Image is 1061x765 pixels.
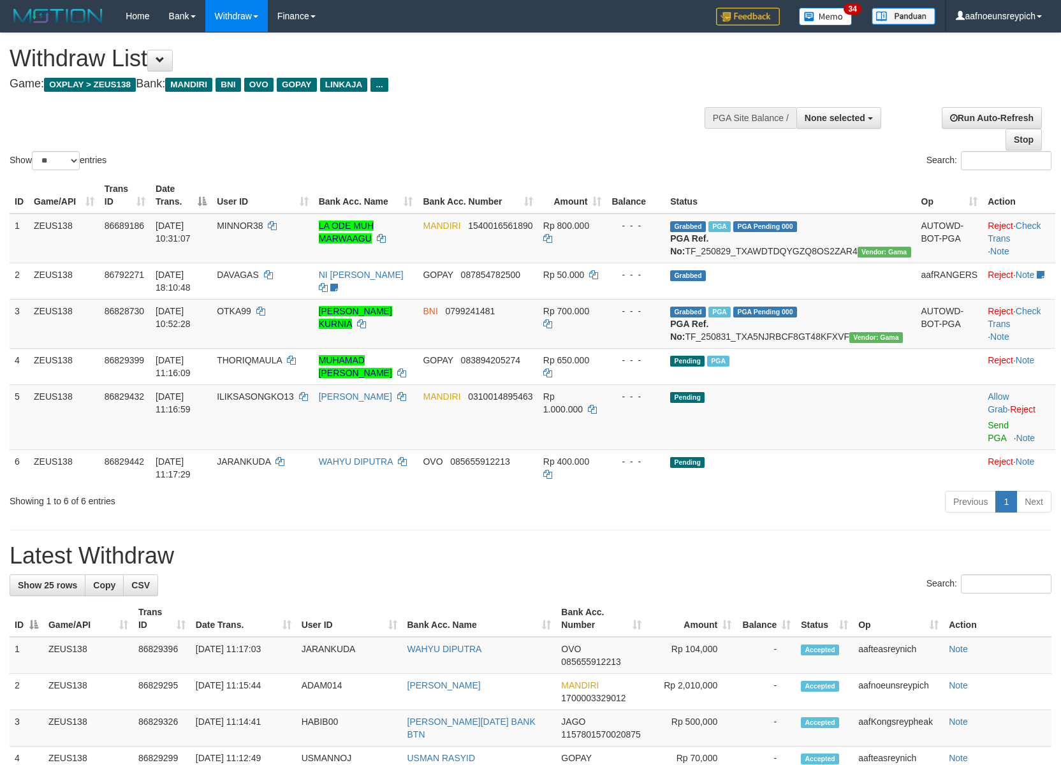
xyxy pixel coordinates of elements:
[10,299,29,348] td: 3
[736,637,796,674] td: -
[801,645,839,655] span: Accepted
[29,299,99,348] td: ZEUS138
[983,384,1055,449] td: ·
[611,354,660,367] div: - - -
[647,674,736,710] td: Rp 2,010,000
[123,574,158,596] a: CSV
[105,391,144,402] span: 86829432
[736,674,796,710] td: -
[407,680,481,690] a: [PERSON_NAME]
[314,177,418,214] th: Bank Acc. Name: activate to sort column ascending
[450,456,509,467] span: Copy 085655912213 to clipboard
[647,601,736,637] th: Amount: activate to sort column ascending
[133,710,191,747] td: 86829326
[10,151,106,170] label: Show entries
[407,644,482,654] a: WAHYU DIPUTRA
[556,601,647,637] th: Bank Acc. Number: activate to sort column ascending
[961,574,1051,594] input: Search:
[10,637,43,674] td: 1
[801,754,839,764] span: Accepted
[133,637,191,674] td: 86829396
[990,331,1009,342] a: Note
[44,78,136,92] span: OXPLAY > ZEUS138
[191,637,296,674] td: [DATE] 11:17:03
[708,221,731,232] span: Marked by aafkaynarin
[10,710,43,747] td: 3
[423,221,460,231] span: MANDIRI
[423,391,460,402] span: MANDIRI
[445,306,495,316] span: Copy 0799241481 to clipboard
[670,356,705,367] span: Pending
[611,268,660,281] div: - - -
[43,674,133,710] td: ZEUS138
[43,637,133,674] td: ZEUS138
[423,355,453,365] span: GOPAY
[319,221,374,244] a: LA ODE MUH MARWAAGU
[319,456,393,467] a: WAHYU DIPUTRA
[561,644,581,654] span: OVO
[1016,456,1035,467] a: Note
[988,456,1013,467] a: Reject
[1006,129,1042,150] a: Stop
[926,574,1051,594] label: Search:
[670,233,708,256] b: PGA Ref. No:
[670,221,706,232] span: Grabbed
[983,299,1055,348] td: · ·
[32,151,80,170] select: Showentries
[10,384,29,449] td: 5
[872,8,935,25] img: panduan.png
[10,6,106,25] img: MOTION_logo.png
[670,457,705,468] span: Pending
[983,449,1055,486] td: ·
[801,681,839,692] span: Accepted
[156,221,191,244] span: [DATE] 10:31:07
[10,674,43,710] td: 2
[320,78,368,92] span: LINKAJA
[191,601,296,637] th: Date Trans.: activate to sort column ascending
[150,177,212,214] th: Date Trans.: activate to sort column descending
[944,601,1051,637] th: Action
[131,580,150,590] span: CSV
[949,644,968,654] a: Note
[733,307,797,317] span: PGA Pending
[156,306,191,329] span: [DATE] 10:52:28
[543,355,589,365] span: Rp 650.000
[611,455,660,468] div: - - -
[561,680,599,690] span: MANDIRI
[916,214,983,263] td: AUTOWD-BOT-PGA
[217,270,259,280] span: DAVAGAS
[611,390,660,403] div: - - -
[543,456,589,467] span: Rp 400.000
[647,637,736,674] td: Rp 104,000
[926,151,1051,170] label: Search:
[407,717,536,739] a: [PERSON_NAME][DATE] BANK BTN
[561,657,620,667] span: Copy 085655912213 to clipboard
[561,753,591,763] span: GOPAY
[707,356,729,367] span: Marked by aafnoeunsreypich
[736,601,796,637] th: Balance: activate to sort column ascending
[296,710,402,747] td: HABIB00
[29,263,99,299] td: ZEUS138
[665,214,916,263] td: TF_250829_TXAWDTDQYGZQ8OS2ZAR4
[1016,355,1035,365] a: Note
[29,177,99,214] th: Game/API: activate to sort column ascending
[1010,404,1035,414] a: Reject
[543,221,589,231] span: Rp 800.000
[29,214,99,263] td: ZEUS138
[916,177,983,214] th: Op: activate to sort column ascending
[93,580,115,590] span: Copy
[418,177,538,214] th: Bank Acc. Number: activate to sort column ascending
[988,306,1013,316] a: Reject
[606,177,665,214] th: Balance
[217,391,294,402] span: ILIKSASONGKO13
[43,710,133,747] td: ZEUS138
[849,332,903,343] span: Vendor URL: https://trx31.1velocity.biz
[665,299,916,348] td: TF_250831_TXA5NJRBCF8GT48KFXVF
[319,270,404,280] a: NI [PERSON_NAME]
[468,221,532,231] span: Copy 1540016561890 to clipboard
[561,693,626,703] span: Copy 1700003329012 to clipboard
[988,391,1010,414] span: ·
[133,674,191,710] td: 86829295
[191,710,296,747] td: [DATE] 11:14:41
[191,674,296,710] td: [DATE] 11:15:44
